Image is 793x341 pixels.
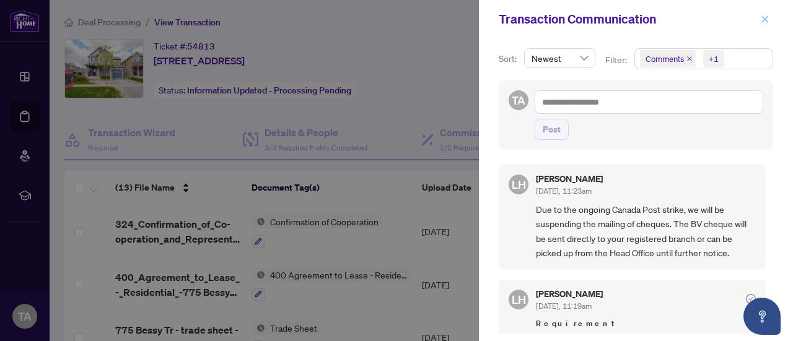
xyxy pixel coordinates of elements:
[640,50,696,67] span: Comments
[536,186,592,196] span: [DATE], 11:23am
[746,294,756,304] span: check-circle
[512,291,526,308] span: LH
[536,301,592,311] span: [DATE], 11:19am
[536,290,603,298] h5: [PERSON_NAME]
[499,10,757,28] div: Transaction Communication
[512,92,525,109] span: TA
[512,176,526,193] span: LH
[535,119,569,140] button: Post
[743,298,781,335] button: Open asap
[761,15,769,24] span: close
[709,53,719,65] div: +1
[646,53,684,65] span: Comments
[499,52,519,66] p: Sort:
[536,175,603,183] h5: [PERSON_NAME]
[605,53,629,67] p: Filter:
[532,49,588,67] span: Newest
[536,317,756,330] span: Requirement
[536,202,756,261] span: Due to the ongoing Canada Post strike, we will be suspending the mailing of cheques. The BV chequ...
[686,56,693,62] span: close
